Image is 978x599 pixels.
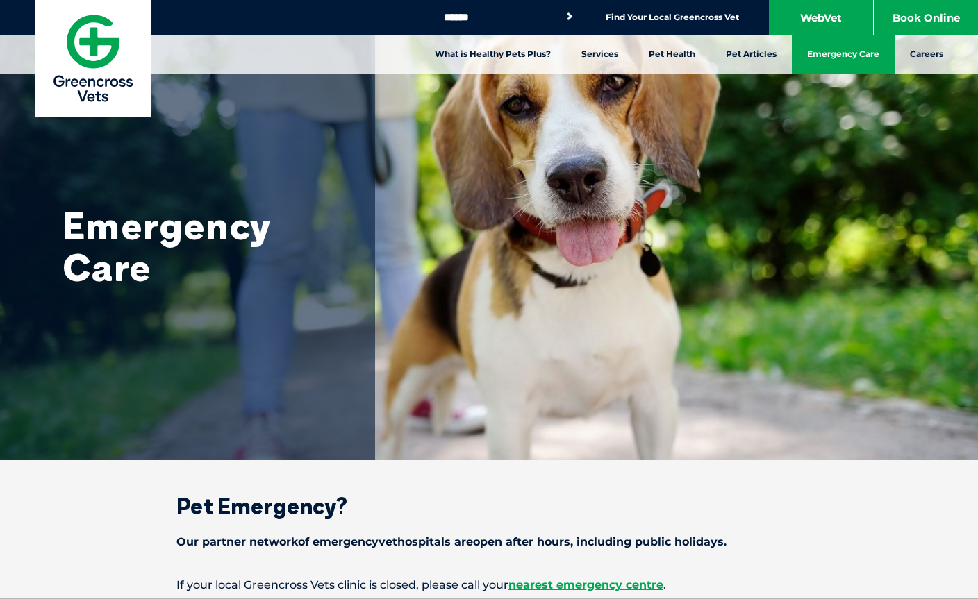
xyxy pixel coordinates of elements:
[379,535,397,548] span: vet
[420,35,566,74] a: What is Healthy Pets Plus?
[176,578,508,591] span: If your local Greencross Vets clinic is closed, please call your
[633,35,711,74] a: Pet Health
[473,535,727,548] span: open after hours, including public holidays.
[563,10,577,24] button: Search
[895,35,959,74] a: Careers
[711,35,792,74] a: Pet Articles
[566,35,633,74] a: Services
[792,35,895,74] a: Emergency Care
[663,578,666,591] span: .
[176,535,298,548] span: Our partner network
[298,535,379,548] span: of emergency
[397,535,451,548] span: hospitals
[508,578,663,591] a: nearest emergency centre
[63,205,340,288] h1: Emergency Care
[606,12,739,23] a: Find Your Local Greencross Vet
[454,535,473,548] span: are
[128,495,850,517] h2: Pet Emergency?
